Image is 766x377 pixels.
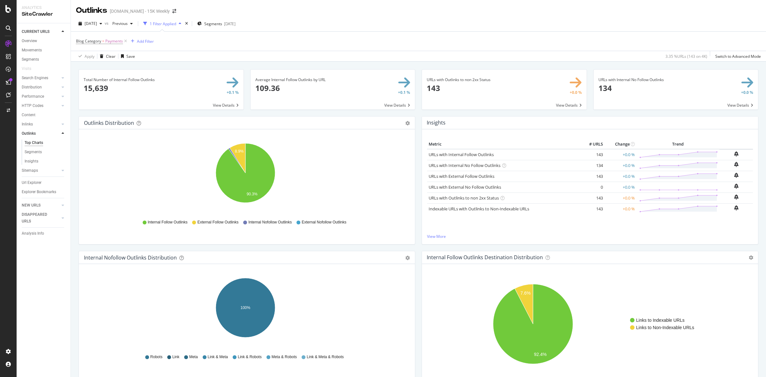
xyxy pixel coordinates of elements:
a: Insights [25,158,66,165]
div: Sitemaps [22,167,38,174]
div: arrow-right-arrow-left [172,9,176,13]
td: +0.0 % [605,171,636,182]
div: Outlinks [76,5,107,16]
div: gear [405,256,410,260]
span: Meta & Robots [272,354,297,360]
svg: A chart. [427,274,750,374]
div: Visits [22,65,31,72]
a: URLs with External Follow Outlinks [429,173,494,179]
text: 90.3% [247,192,258,196]
td: 143 [579,203,605,214]
div: NEW URLS [22,202,41,209]
td: +0.0 % [605,149,636,160]
td: 143 [579,192,605,203]
th: Change [605,139,636,149]
a: Visits [22,65,38,72]
button: [DATE] [76,19,105,29]
i: Options [749,255,753,260]
a: Search Engines [22,75,60,81]
a: Movements [22,47,66,54]
div: Top Charts [25,139,43,146]
span: Meta [189,354,198,360]
div: SiteCrawler [22,11,65,18]
div: Analytics [22,5,65,11]
span: External Follow Outlinks [197,220,238,225]
a: Distribution [22,84,60,91]
th: Trend [636,139,719,149]
span: Link & Robots [238,354,262,360]
div: bell-plus [734,173,739,178]
a: Inlinks [22,121,60,128]
div: Segments [25,149,42,155]
a: NEW URLS [22,202,60,209]
a: Indexable URLs with Outlinks to Non-Indexable URLs [429,206,529,212]
span: Link [172,354,179,360]
a: URLs with Outlinks to non 2xx Status [429,195,499,201]
div: [DATE] [224,21,236,26]
div: Url Explorer [22,179,41,186]
div: bell-plus [734,151,739,156]
div: Movements [22,47,42,54]
div: A chart. [84,139,407,214]
text: Links to Non-Indexable URLs [636,325,694,330]
div: Apply [85,54,94,59]
div: Explorer Bookmarks [22,189,56,195]
button: Save [118,51,135,61]
text: 8.9% [235,149,244,154]
td: 0 [579,182,605,192]
a: HTTP Codes [22,102,60,109]
span: Link & Meta [208,354,228,360]
a: Segments [22,56,66,63]
td: 143 [579,171,605,182]
span: Robots [150,354,162,360]
div: times [184,20,189,27]
td: 143 [579,149,605,160]
text: Links to Indexable URLs [636,318,685,323]
a: Explorer Bookmarks [22,189,66,195]
span: Link & Meta & Robots [307,354,344,360]
a: Overview [22,38,66,44]
div: 1 Filter Applied [150,21,176,26]
div: Save [126,54,135,59]
div: 3.35 % URLs ( 143 on 4K ) [665,54,707,59]
div: HTTP Codes [22,102,43,109]
span: Internal Follow Outlinks [148,220,188,225]
span: vs [105,20,110,26]
a: CURRENT URLS [22,28,60,35]
span: External Nofollow Outlinks [302,220,346,225]
div: Content [22,112,35,118]
div: bell-plus [734,194,739,200]
span: Blog Category [76,38,101,44]
div: Outlinks Distribution [84,120,134,126]
a: View More [427,234,753,239]
span: Payments [105,37,123,46]
div: Internal Nofollow Outlinks Distribution [84,254,177,261]
td: +0.0 % [605,160,636,171]
td: 134 [579,160,605,171]
button: Previous [110,19,135,29]
div: Inlinks [22,121,33,128]
text: 100% [241,305,251,310]
th: # URLS [579,139,605,149]
div: Switch to Advanced Mode [715,54,761,59]
div: DISAPPEARED URLS [22,211,54,225]
span: Internal Nofollow Outlinks [248,220,292,225]
a: URLs with Internal No Follow Outlinks [429,162,500,168]
div: bell-plus [734,162,739,167]
button: Clear [97,51,116,61]
div: Segments [22,56,39,63]
a: URLs with External No Follow Outlinks [429,184,501,190]
div: gear [405,121,410,125]
div: Distribution [22,84,42,91]
svg: A chart. [84,274,407,348]
div: Overview [22,38,37,44]
th: Metric [427,139,579,149]
span: 2025 Sep. 22nd [85,21,97,26]
a: DISAPPEARED URLS [22,211,60,225]
a: Segments [25,149,66,155]
span: = [102,38,104,44]
div: Search Engines [22,75,48,81]
div: Outlinks [22,130,36,137]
